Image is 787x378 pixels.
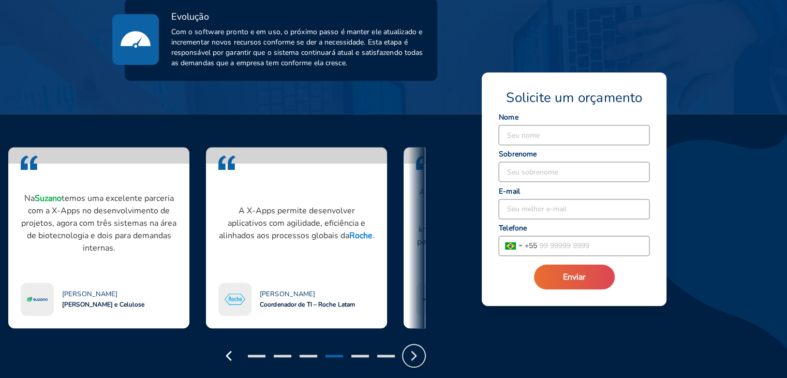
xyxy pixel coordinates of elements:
p: Na temos uma excelente parceria com a X-Apps no desenvolvimento de projetos, agora com três siste... [21,192,177,254]
input: Seu sobrenome [499,162,649,182]
input: Seu nome [499,125,649,145]
span: [PERSON_NAME] [260,290,315,298]
span: Solicite um orçamento [506,89,642,107]
span: Coordenador de TI – Roche Latam [260,300,355,309]
strong: Roche [349,230,373,241]
span: [PERSON_NAME] e Celulose [62,300,144,309]
span: Evolução [171,10,210,23]
p: A X-Apps permite desenvolver aplicativos com agilidade, eficiência e alinhados aos processos glob... [218,205,375,242]
span: + 55 [525,240,537,251]
span: [PERSON_NAME] [62,290,117,298]
strong: Suzano [35,193,62,204]
input: Seu melhor e-mail [499,199,649,219]
span: Enviar [563,271,586,283]
input: 99 99999 9999 [537,236,649,256]
span: Com o software pronto e em uso, o próximo passo é manter ele atualizado e incrementar novos recur... [171,27,425,68]
button: Enviar [534,265,615,289]
img: method5_incremental.svg [121,22,151,56]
